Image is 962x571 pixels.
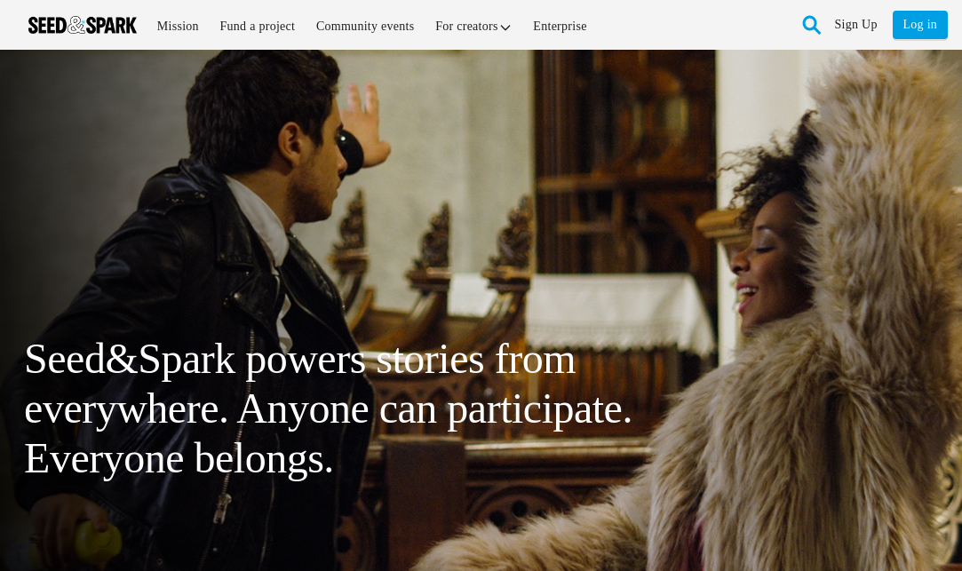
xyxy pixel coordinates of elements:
a: For creators [426,7,521,45]
img: Seed amp; Spark [28,16,137,34]
a: Fund a project [211,7,304,45]
a: Log in [893,11,948,39]
a: Enterprise [525,7,596,45]
a: Mission [148,7,208,45]
a: Sign Up [835,11,878,39]
a: Community events [307,7,423,45]
h1: Seed&Spark powers stories from everywhere. Anyone can participate. Everyone belongs. [24,334,664,483]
